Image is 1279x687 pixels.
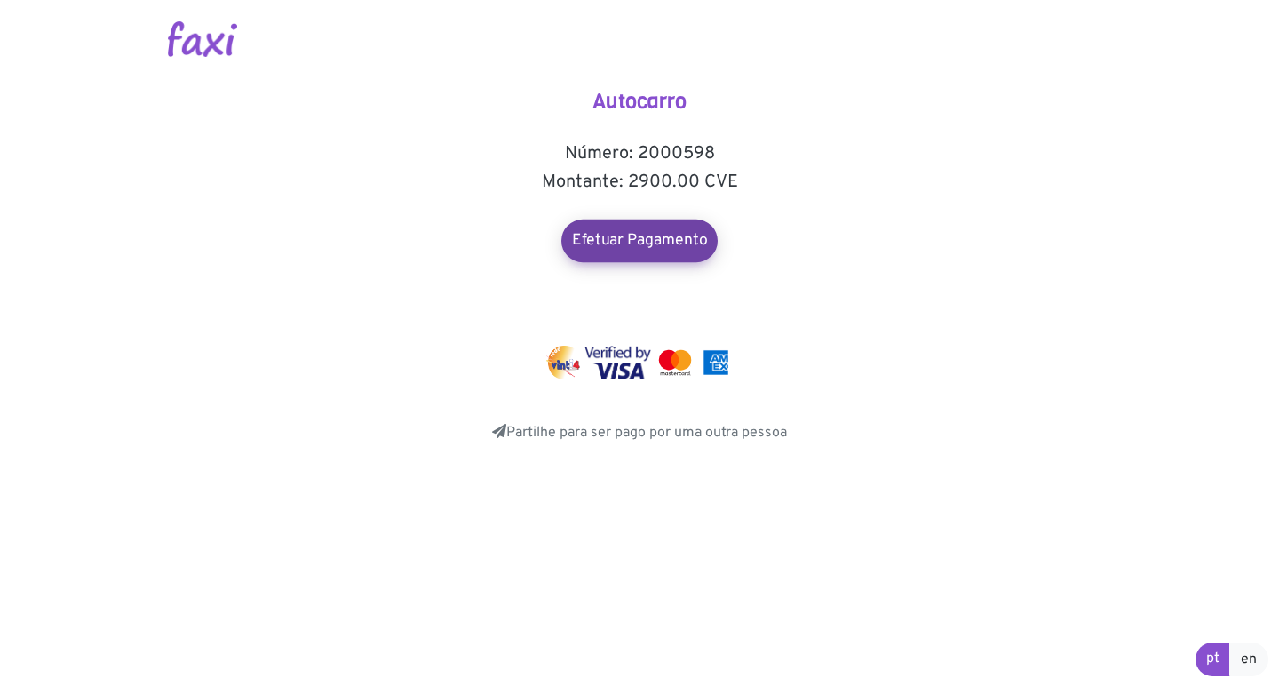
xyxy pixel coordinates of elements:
[655,346,695,379] img: mastercard
[1196,643,1230,676] a: pt
[462,172,817,193] h5: Montante: 2900.00 CVE
[492,424,787,442] a: Partilhe para ser pago por uma outra pessoa
[462,89,817,115] h4: Autocarro
[1229,643,1268,676] a: en
[546,346,582,379] img: vinti4
[584,346,651,379] img: visa
[561,220,718,262] a: Efetuar Pagamento
[699,346,733,379] img: mastercard
[462,143,817,164] h5: Número: 2000598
